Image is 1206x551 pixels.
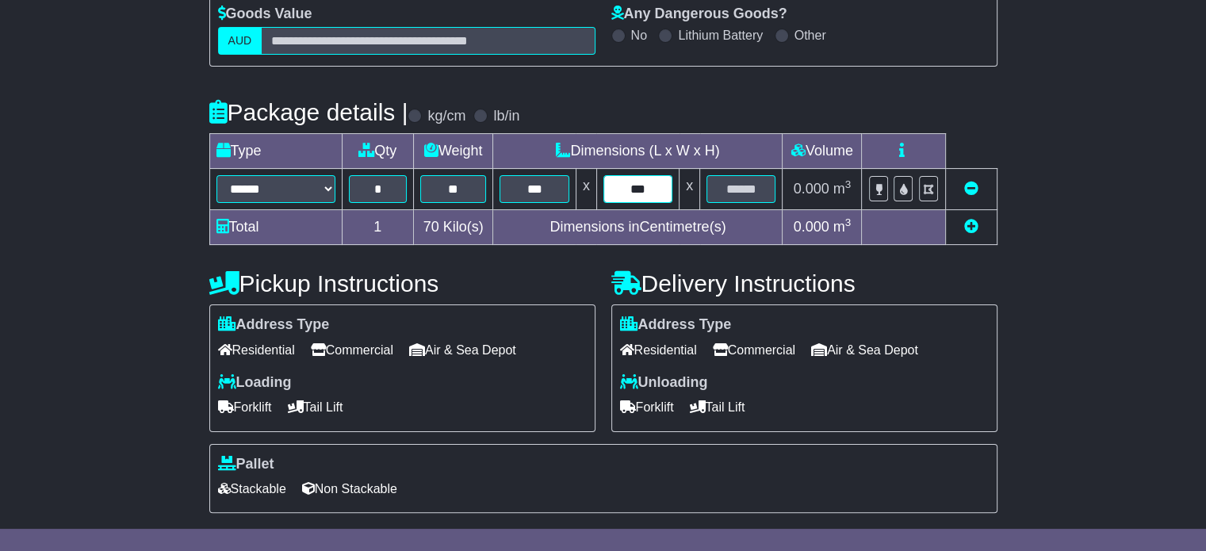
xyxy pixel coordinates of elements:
h4: Package details | [209,99,408,125]
span: Forklift [218,395,272,419]
label: Unloading [620,374,708,392]
span: Tail Lift [690,395,745,419]
sup: 3 [845,216,852,228]
label: lb/in [493,108,519,125]
span: Forklift [620,395,674,419]
td: Type [209,134,342,169]
label: Address Type [620,316,732,334]
label: Any Dangerous Goods? [611,6,787,23]
span: Commercial [311,338,393,362]
h4: Pickup Instructions [209,270,595,297]
td: 1 [342,210,413,245]
span: 70 [423,219,439,235]
span: Air & Sea Depot [409,338,516,362]
span: Tail Lift [288,395,343,419]
span: Non Stackable [302,476,397,501]
td: Dimensions in Centimetre(s) [493,210,783,245]
td: Weight [413,134,493,169]
span: Air & Sea Depot [811,338,918,362]
a: Remove this item [964,181,978,197]
td: Total [209,210,342,245]
td: Kilo(s) [413,210,493,245]
td: Qty [342,134,413,169]
h4: Delivery Instructions [611,270,997,297]
span: Residential [620,338,697,362]
span: m [833,181,852,197]
label: Pallet [218,456,274,473]
label: Loading [218,374,292,392]
label: No [631,28,647,43]
span: Commercial [713,338,795,362]
label: Other [794,28,826,43]
label: kg/cm [427,108,465,125]
td: Volume [783,134,862,169]
span: m [833,219,852,235]
sup: 3 [845,178,852,190]
label: Address Type [218,316,330,334]
a: Add new item [964,219,978,235]
span: Stackable [218,476,286,501]
label: AUD [218,27,262,55]
span: 0.000 [794,219,829,235]
span: Residential [218,338,295,362]
td: x [680,169,700,210]
label: Goods Value [218,6,312,23]
span: 0.000 [794,181,829,197]
label: Lithium Battery [678,28,763,43]
td: Dimensions (L x W x H) [493,134,783,169]
td: x [576,169,596,210]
